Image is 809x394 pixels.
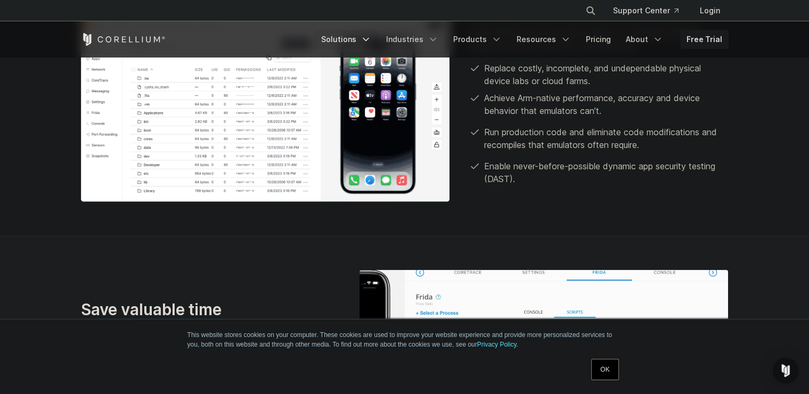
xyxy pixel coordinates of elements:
[604,1,687,20] a: Support Center
[581,1,600,20] button: Search
[447,30,508,49] a: Products
[315,30,729,49] div: Navigation Menu
[680,30,729,49] a: Free Trial
[591,359,618,380] a: OK
[380,30,445,49] a: Industries
[510,30,577,49] a: Resources
[187,330,622,349] p: This website stores cookies on your computer. These cookies are used to improve your website expe...
[315,30,378,49] a: Solutions
[484,126,728,151] p: Run production code and eliminate code modifications and recompiles that emulators often require.
[484,92,728,117] p: Achieve Arm-native performance, accuracy and device behavior that emulators can’t.
[773,358,798,383] div: Open Intercom Messenger
[573,1,729,20] div: Navigation Menu
[691,1,729,20] a: Login
[484,62,728,87] p: Replace costly, incomplete, and undependable physical device labs or cloud farms.
[619,30,669,49] a: About
[484,160,728,185] p: Enable never-before-possible dynamic app security testing (DAST).
[81,300,338,320] h3: Save valuable time
[81,33,166,46] a: Corellium Home
[579,30,617,49] a: Pricing
[477,341,518,348] a: Privacy Policy.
